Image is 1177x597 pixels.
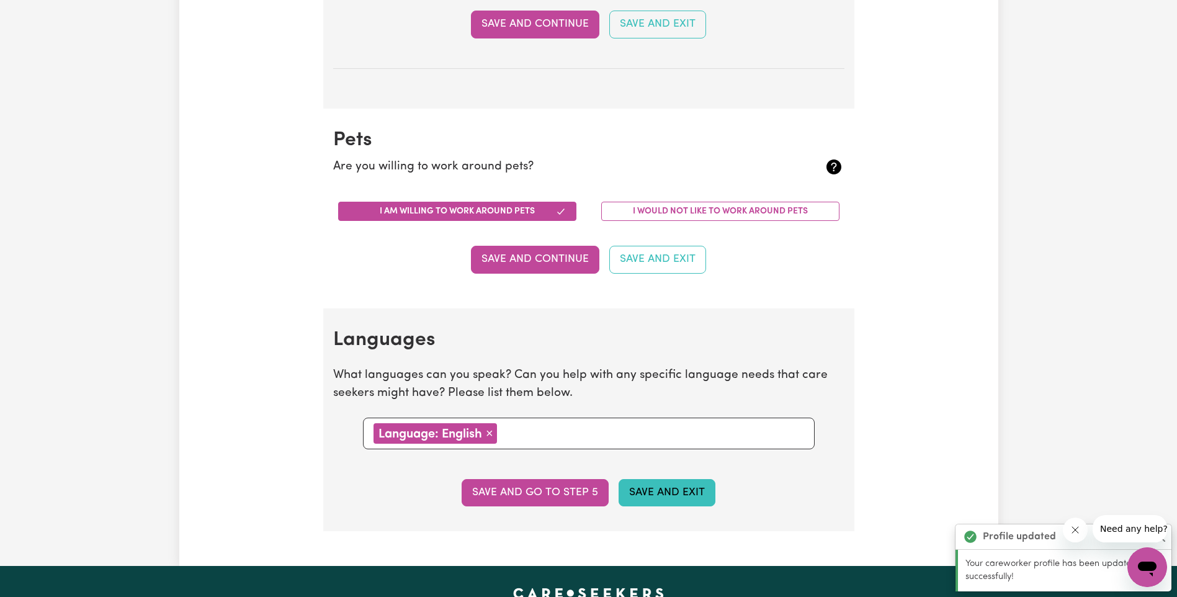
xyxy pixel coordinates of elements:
button: Remove [482,423,497,443]
button: Save and Exit [619,479,715,506]
button: Save and Exit [609,11,706,38]
div: Language: English [374,423,497,444]
span: × [486,426,493,440]
button: Save and Exit [609,246,706,273]
button: Save and go to step 5 [462,479,609,506]
iframe: Message from company [1093,515,1167,542]
strong: Profile updated [983,529,1056,544]
span: Need any help? [7,9,75,19]
button: I am willing to work around pets [338,202,576,221]
button: Save and Continue [471,11,599,38]
p: Are you willing to work around pets? [333,158,759,176]
button: Save and Continue [471,246,599,273]
iframe: Close message [1063,518,1088,542]
p: Your careworker profile has been updated successfully! [965,557,1164,584]
iframe: Button to launch messaging window [1127,547,1167,587]
p: What languages can you speak? Can you help with any specific language needs that care seekers mig... [333,367,844,403]
h2: Languages [333,328,844,352]
h2: Pets [333,128,844,152]
button: I would not like to work around pets [601,202,839,221]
